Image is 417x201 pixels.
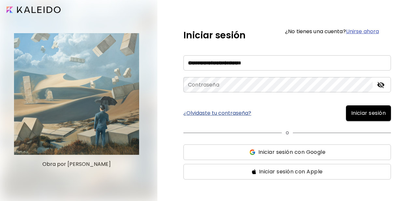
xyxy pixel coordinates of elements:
a: Unirse ahora [346,28,379,35]
img: ss [252,169,256,174]
a: ¿Olvidaste tu contraseña? [183,111,251,116]
h5: Iniciar sesión [183,29,246,42]
button: ssIniciar sesión con Google [183,144,391,160]
p: o [286,129,289,137]
span: Iniciar sesión con Google [258,148,325,156]
img: ss [249,149,256,155]
span: Iniciar sesión con Apple [259,168,323,176]
span: Iniciar sesión [351,109,386,117]
button: toggle password visibility [375,79,386,90]
h6: ¿No tienes una cuenta? [285,29,379,34]
button: ssIniciar sesión con Apple [183,164,391,180]
button: Iniciar sesión [346,105,391,121]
